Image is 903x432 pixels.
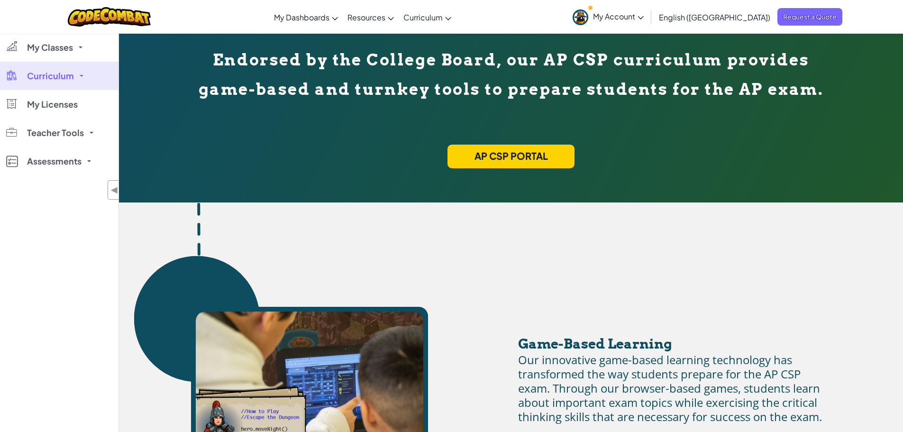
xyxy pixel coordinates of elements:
[343,4,399,30] a: Resources
[568,2,648,32] a: My Account
[27,100,78,109] span: My Licenses
[659,12,770,22] span: English ([GEOGRAPHIC_DATA])
[27,43,73,52] span: My Classes
[403,12,443,22] span: Curriculum
[518,353,826,424] p: Our innovative game-based learning technology has transformed the way students prepare for the AP...
[518,335,826,353] h3: Game-Based Learning
[27,129,84,137] span: Teacher Tools
[189,28,833,110] p: Endorsed by the College Board, our AP CSP curriculum provides game-based and turnkey tools to pre...
[347,12,385,22] span: Resources
[777,8,842,26] a: Request a Quote
[191,182,207,277] img: vector-0.svg
[593,11,644,21] span: My Account
[274,12,329,22] span: My Dashboards
[573,9,588,25] img: avatar
[269,4,343,30] a: My Dashboards
[654,4,775,30] a: English ([GEOGRAPHIC_DATA])
[110,183,119,197] span: ◀
[27,72,74,80] span: Curriculum
[447,145,575,168] a: AP CSP Portal
[399,4,456,30] a: Curriculum
[27,157,82,165] span: Assessments
[68,7,151,27] img: CodeCombat logo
